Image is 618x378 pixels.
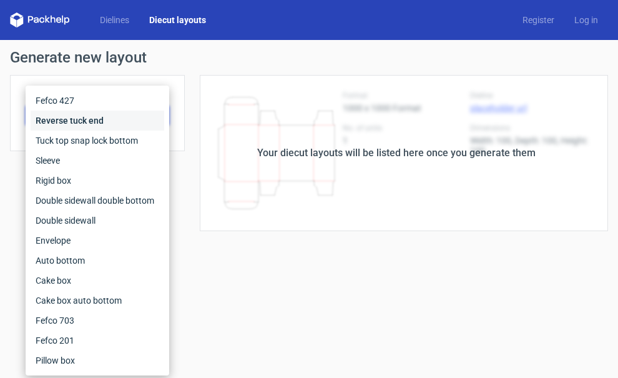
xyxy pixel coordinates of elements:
[513,14,564,26] a: Register
[31,251,164,271] div: Auto bottom
[31,91,164,111] div: Fefco 427
[31,171,164,191] div: Rigid box
[564,14,608,26] a: Log in
[31,191,164,211] div: Double sidewall double bottom
[31,131,164,151] div: Tuck top snap lock bottom
[31,331,164,351] div: Fefco 201
[31,211,164,231] div: Double sidewall
[31,111,164,131] div: Reverse tuck end
[31,311,164,331] div: Fefco 703
[31,151,164,171] div: Sleeve
[31,271,164,291] div: Cake box
[31,351,164,371] div: Pillow box
[257,146,536,161] div: Your diecut layouts will be listed here once you generate them
[139,14,216,26] a: Diecut layouts
[31,291,164,311] div: Cake box auto bottom
[90,14,139,26] a: Dielines
[31,231,164,251] div: Envelope
[10,50,608,65] h1: Generate new layout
